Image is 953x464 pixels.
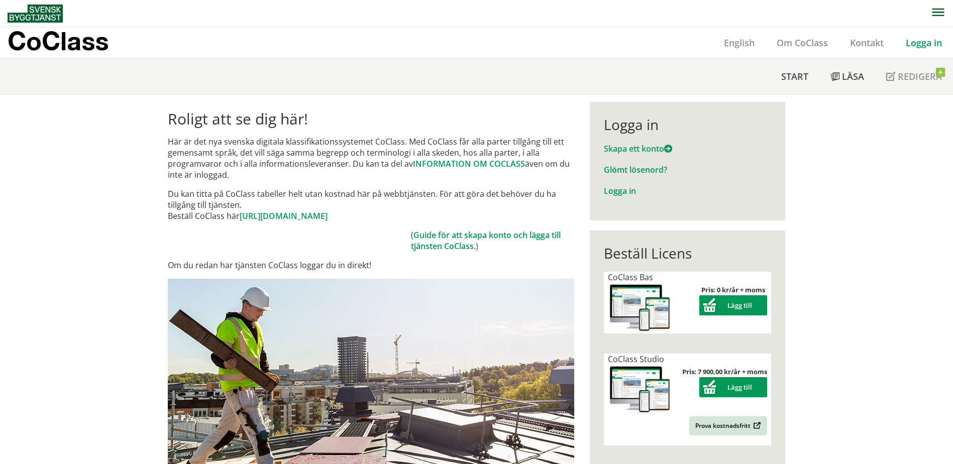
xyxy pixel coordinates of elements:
[895,37,953,49] a: Logga in
[699,301,767,310] a: Lägg till
[604,143,672,154] a: Skapa ett konto
[752,422,761,429] img: Outbound.png
[689,416,767,435] a: Prova kostnadsfritt
[8,27,130,58] a: CoClass
[699,383,767,392] a: Lägg till
[839,37,895,49] a: Kontakt
[411,229,574,252] td: ( .)
[608,272,653,283] span: CoClass Bas
[240,210,328,221] a: [URL][DOMAIN_NAME]
[411,229,561,252] a: Guide för att skapa konto och lägga till tjänsten CoClass
[770,59,819,94] a: Start
[604,164,667,175] a: Glömt lösenord?
[713,37,766,49] a: English
[781,70,808,82] span: Start
[701,285,765,294] strong: Pris: 0 kr/år + moms
[168,110,574,128] h1: Roligt att se dig här!
[608,365,672,415] img: coclass-license.jpg
[682,367,767,376] strong: Pris: 7 900,00 kr/år + moms
[8,35,109,47] p: CoClass
[699,295,767,315] button: Lägg till
[608,283,672,333] img: coclass-license.jpg
[168,260,574,271] p: Om du redan har tjänsten CoClass loggar du in direkt!
[604,185,636,196] a: Logga in
[699,377,767,397] button: Lägg till
[604,116,771,133] div: Logga in
[819,59,875,94] a: Läsa
[168,136,574,180] p: Här är det nya svenska digitala klassifikationssystemet CoClass. Med CoClass får alla parter till...
[608,354,664,365] span: CoClass Studio
[766,37,839,49] a: Om CoClass
[842,70,864,82] span: Läsa
[8,5,63,23] img: Svensk Byggtjänst
[413,158,525,169] a: INFORMATION OM COCLASS
[604,245,771,262] div: Beställ Licens
[168,188,574,221] p: Du kan titta på CoClass tabeller helt utan kostnad här på webbtjänsten. För att göra det behöver ...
